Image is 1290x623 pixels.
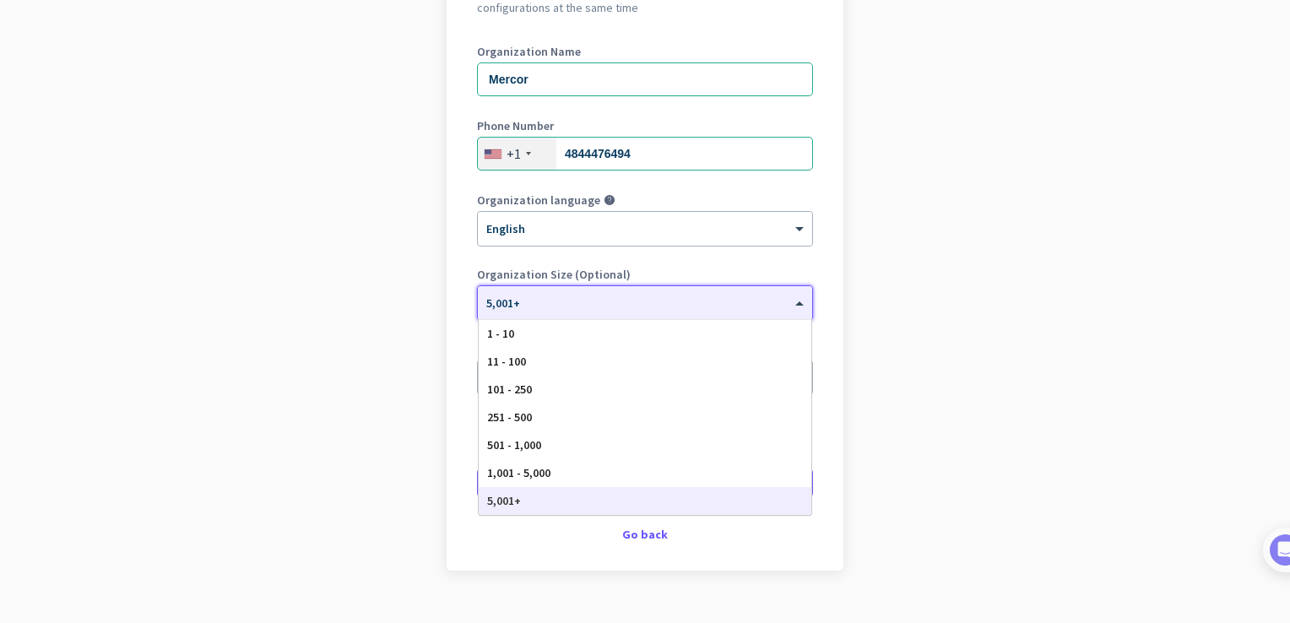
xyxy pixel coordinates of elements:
[487,382,532,397] span: 101 - 250
[477,194,600,206] label: Organization language
[479,320,811,515] div: Options List
[604,194,615,206] i: help
[477,46,813,57] label: Organization Name
[507,145,521,162] div: +1
[487,465,550,480] span: 1,001 - 5,000
[477,468,813,498] button: Create Organization
[477,62,813,96] input: What is the name of your organization?
[477,268,813,280] label: Organization Size (Optional)
[487,493,521,508] span: 5,001+
[487,354,526,369] span: 11 - 100
[477,343,813,355] label: Organization Time Zone
[477,528,813,540] div: Go back
[487,437,541,452] span: 501 - 1,000
[477,137,813,171] input: 201-555-0123
[477,120,813,132] label: Phone Number
[487,409,532,425] span: 251 - 500
[487,326,514,341] span: 1 - 10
